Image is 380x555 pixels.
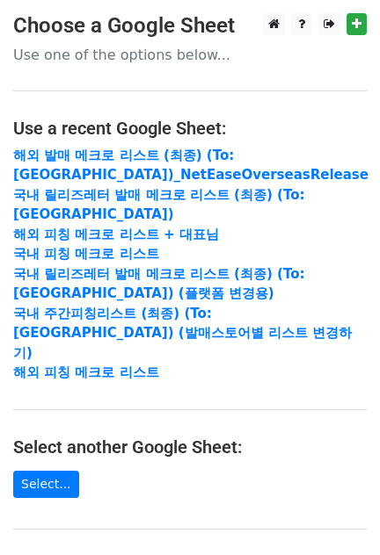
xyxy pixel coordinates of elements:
[13,227,219,242] a: 해외 피칭 메크로 리스트 + 대표님
[13,187,304,223] a: 국내 릴리즈레터 발매 메크로 리스트 (최종) (To:[GEOGRAPHIC_DATA])
[13,436,367,458] h4: Select another Google Sheet:
[13,13,367,39] h3: Choose a Google Sheet
[13,148,369,184] a: 해외 발매 메크로 리스트 (최종) (To: [GEOGRAPHIC_DATA])_NetEaseOverseasRelease
[13,364,159,380] a: 해외 피칭 메크로 리스트
[13,246,159,262] a: 국내 피칭 메크로 리스트
[13,266,304,302] a: 국내 릴리즈레터 발매 메크로 리스트 (최종) (To:[GEOGRAPHIC_DATA]) (플랫폼 변경용)
[13,118,367,139] h4: Use a recent Google Sheet:
[13,306,352,361] a: 국내 주간피칭리스트 (최종) (To:[GEOGRAPHIC_DATA]) (발매스토어별 리스트 변경하기)
[13,471,79,498] a: Select...
[13,46,367,64] p: Use one of the options below...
